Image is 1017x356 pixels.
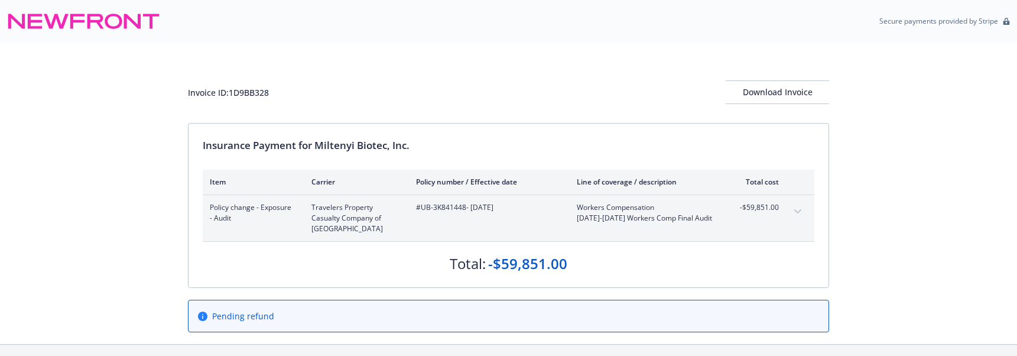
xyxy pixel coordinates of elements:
[788,202,807,221] button: expand content
[735,202,779,213] span: -$59,851.00
[210,202,293,224] span: Policy change - Exposure - Audit
[203,138,814,153] div: Insurance Payment for Miltenyi Biotec, Inc.
[210,177,293,187] div: Item
[577,202,716,213] span: Workers Compensation
[726,81,829,103] div: Download Invoice
[577,202,716,224] span: Workers Compensation[DATE]-[DATE] Workers Comp Final Audit
[577,177,716,187] div: Line of coverage / description
[203,195,814,241] div: Policy change - Exposure - AuditTravelers Property Casualty Company of [GEOGRAPHIC_DATA]#UB-3K841...
[735,177,779,187] div: Total cost
[311,202,397,234] span: Travelers Property Casualty Company of [GEOGRAPHIC_DATA]
[577,213,716,224] span: [DATE]-[DATE] Workers Comp Final Audit
[450,254,486,274] div: Total:
[726,80,829,104] button: Download Invoice
[212,310,274,322] span: Pending refund
[488,254,567,274] div: -$59,851.00
[311,177,397,187] div: Carrier
[416,202,558,213] span: #UB-3K841448 - [DATE]
[188,86,269,99] div: Invoice ID: 1D9BB328
[416,177,558,187] div: Policy number / Effective date
[879,16,998,26] p: Secure payments provided by Stripe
